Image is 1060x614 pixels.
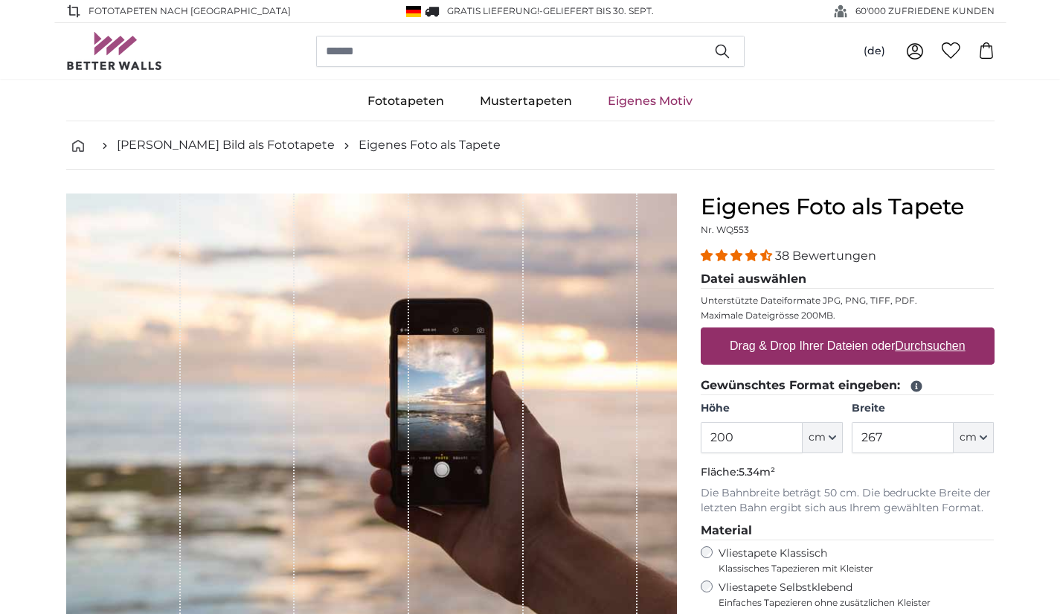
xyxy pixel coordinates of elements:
[359,136,501,154] a: Eigenes Foto als Tapete
[701,377,995,395] legend: Gewünschtes Format eingeben:
[66,121,995,170] nav: breadcrumbs
[701,249,775,263] span: 4.34 stars
[719,581,995,609] label: Vliestapete Selbstklebend
[701,295,995,307] p: Unterstützte Dateiformate JPG, PNG, TIFF, PDF.
[960,430,977,445] span: cm
[701,224,749,235] span: Nr. WQ553
[117,136,335,154] a: [PERSON_NAME] Bild als Fototapete
[590,82,710,121] a: Eigenes Motiv
[447,5,539,16] span: GRATIS Lieferung!
[739,465,775,479] span: 5.34m²
[350,82,462,121] a: Fototapeten
[701,310,995,322] p: Maximale Dateigrösse 200MB.
[852,38,897,65] button: (de)
[775,249,876,263] span: 38 Bewertungen
[719,546,982,575] label: Vliestapete Klassisch
[852,401,994,416] label: Breite
[701,465,995,480] p: Fläche:
[701,270,995,289] legend: Datei auswählen
[406,6,421,17] img: Deutschland
[855,4,995,18] span: 60'000 ZUFRIEDENE KUNDEN
[89,4,291,18] span: Fototapeten nach [GEOGRAPHIC_DATA]
[809,430,826,445] span: cm
[701,401,843,416] label: Höhe
[701,522,995,540] legend: Material
[803,422,843,453] button: cm
[66,32,163,70] img: Betterwalls
[701,194,995,220] h1: Eigenes Foto als Tapete
[462,82,590,121] a: Mustertapeten
[724,331,971,361] label: Drag & Drop Ihrer Dateien oder
[719,563,982,575] span: Klassisches Tapezieren mit Kleister
[539,5,654,16] span: -
[701,486,995,516] p: Die Bahnbreite beträgt 50 cm. Die bedruckte Breite der letzten Bahn ergibt sich aus Ihrem gewählt...
[895,339,965,352] u: Durchsuchen
[543,5,654,16] span: Geliefert bis 30. Sept.
[719,597,995,609] span: Einfaches Tapezieren ohne zusätzlichen Kleister
[954,422,994,453] button: cm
